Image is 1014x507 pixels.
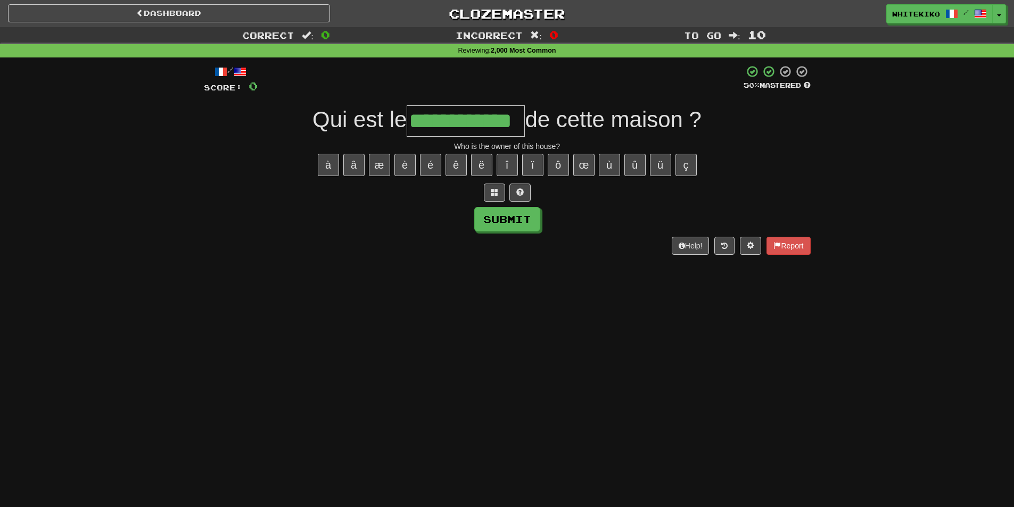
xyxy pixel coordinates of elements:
button: Submit [474,207,540,231]
a: whitekiko / [886,4,993,23]
button: ü [650,154,671,176]
span: Incorrect [456,30,523,40]
button: û [624,154,646,176]
span: / [963,9,969,16]
div: Who is the owner of this house? [204,141,811,152]
span: : [302,31,314,40]
span: To go [684,30,721,40]
button: Switch sentence to multiple choice alt+p [484,184,505,202]
button: î [497,154,518,176]
span: Correct [242,30,294,40]
button: â [343,154,365,176]
button: ç [675,154,697,176]
a: Clozemaster [346,4,668,23]
span: whitekiko [892,9,940,19]
button: à [318,154,339,176]
span: 10 [748,28,766,41]
button: é [420,154,441,176]
strong: 2,000 Most Common [491,47,556,54]
span: : [530,31,542,40]
button: ï [522,154,543,176]
button: ù [599,154,620,176]
span: Score: [204,83,242,92]
a: Dashboard [8,4,330,22]
span: Qui est le [312,107,407,132]
button: ê [446,154,467,176]
button: œ [573,154,595,176]
button: Round history (alt+y) [714,237,735,255]
span: 0 [549,28,558,41]
span: 0 [321,28,330,41]
span: 50 % [744,81,760,89]
div: / [204,65,258,78]
button: è [394,154,416,176]
button: Report [766,237,810,255]
button: ë [471,154,492,176]
button: ô [548,154,569,176]
div: Mastered [744,81,811,90]
button: Help! [672,237,710,255]
span: de cette maison ? [525,107,702,132]
button: æ [369,154,390,176]
span: : [729,31,740,40]
button: Single letter hint - you only get 1 per sentence and score half the points! alt+h [509,184,531,202]
span: 0 [249,79,258,93]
